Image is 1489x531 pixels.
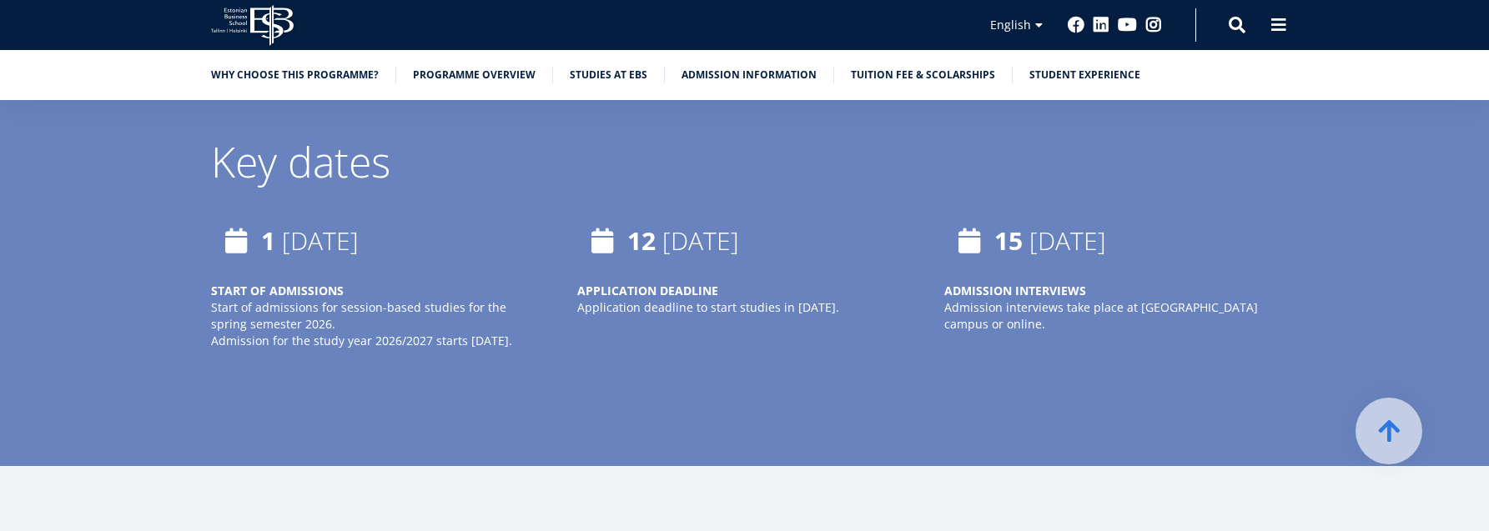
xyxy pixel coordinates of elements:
[211,67,379,83] a: Why choose this programme?
[1118,17,1137,33] a: Youtube
[4,233,15,243] input: Impactful Entrepreneurship
[570,67,647,83] a: Studies at EBS
[944,299,1278,333] p: Admission interviews take place at [GEOGRAPHIC_DATA] campus or online.
[577,283,718,298] strong: APPLICATION DEADLINE
[627,223,656,258] strong: 12
[1029,223,1106,258] time: [DATE]
[851,67,995,83] a: Tuition fee & scolarships
[282,223,359,258] time: [DATE]
[1029,67,1140,83] a: Student experience
[261,223,275,258] strong: 1
[19,275,460,290] span: Entrepreneurship and Business Administration (daytime studies in [GEOGRAPHIC_DATA])
[662,223,739,258] time: [DATE]
[211,283,344,298] strong: START OF ADMISSIONS
[994,223,1023,258] strong: 15
[211,141,1279,183] div: Key dates
[944,283,1086,298] strong: ADMISSION INTERVIEWS
[19,297,489,312] span: Entrepreneurship and Business Administration (session-based studies in [GEOGRAPHIC_DATA])
[4,298,15,308] input: Entrepreneurship and Business Administration (session-based studies in [GEOGRAPHIC_DATA])
[211,333,545,349] p: Admission for the study year 2026/2027 starts [DATE].
[4,276,15,287] input: Entrepreneurship and Business Administration (daytime studies in [GEOGRAPHIC_DATA])
[211,299,545,333] p: Start of admissions for session-based studies for the spring semester 2026.
[1093,17,1109,33] a: Linkedin
[1145,17,1162,33] a: Instagram
[19,253,207,268] span: International Business Administration
[4,254,15,265] input: International Business Administration
[396,1,448,16] span: Last name
[413,67,536,83] a: Programme overview
[682,67,817,83] a: Admission information
[577,299,911,316] p: Application deadline to start studies in [DATE].
[1068,17,1084,33] a: Facebook
[19,232,157,247] span: Impactful Entrepreneurship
